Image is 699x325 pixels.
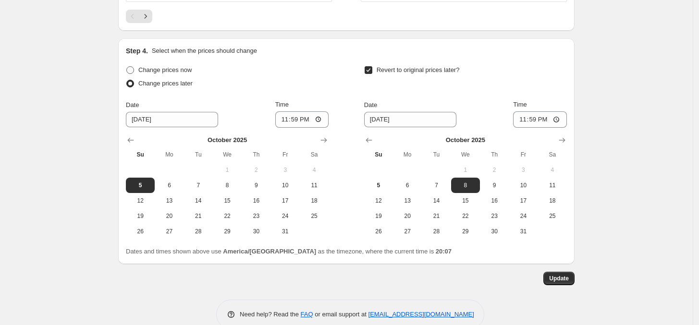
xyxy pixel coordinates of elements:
[217,151,238,158] span: We
[484,151,505,158] span: Th
[138,80,193,87] span: Change prices later
[126,224,155,239] button: Sunday October 26 2025
[422,224,451,239] button: Tuesday October 28 2025
[397,197,418,205] span: 13
[480,193,509,208] button: Thursday October 16 2025
[364,193,393,208] button: Sunday October 12 2025
[271,193,300,208] button: Friday October 17 2025
[275,151,296,158] span: Fr
[538,208,567,224] button: Saturday October 25 2025
[217,212,238,220] span: 22
[213,193,242,208] button: Wednesday October 15 2025
[455,181,476,189] span: 8
[126,147,155,162] th: Sunday
[271,208,300,224] button: Friday October 24 2025
[242,162,270,178] button: Thursday October 2 2025
[300,178,329,193] button: Saturday October 11 2025
[155,193,184,208] button: Monday October 13 2025
[275,212,296,220] span: 24
[217,181,238,189] span: 8
[426,197,447,205] span: 14
[549,275,569,282] span: Update
[271,162,300,178] button: Friday October 3 2025
[509,224,538,239] button: Friday October 31 2025
[422,193,451,208] button: Tuesday October 14 2025
[245,166,267,174] span: 2
[480,224,509,239] button: Thursday October 30 2025
[543,272,575,285] button: Update
[426,181,447,189] span: 7
[155,224,184,239] button: Monday October 27 2025
[130,228,151,235] span: 26
[451,162,480,178] button: Wednesday October 1 2025
[313,311,368,318] span: or email support at
[364,224,393,239] button: Sunday October 26 2025
[513,111,567,128] input: 12:00
[245,212,267,220] span: 23
[513,197,534,205] span: 17
[451,208,480,224] button: Wednesday October 22 2025
[300,162,329,178] button: Saturday October 4 2025
[304,197,325,205] span: 18
[397,212,418,220] span: 20
[368,311,474,318] a: [EMAIL_ADDRESS][DOMAIN_NAME]
[213,208,242,224] button: Wednesday October 22 2025
[393,147,422,162] th: Monday
[275,228,296,235] span: 31
[484,166,505,174] span: 2
[152,46,257,56] p: Select when the prices should change
[317,133,331,147] button: Show next month, November 2025
[484,181,505,189] span: 9
[242,193,270,208] button: Thursday October 16 2025
[377,66,460,73] span: Revert to original prices later?
[138,66,192,73] span: Change prices now
[217,197,238,205] span: 15
[126,112,218,127] input: 10/5/2025
[126,46,148,56] h2: Step 4.
[300,208,329,224] button: Saturday October 25 2025
[393,208,422,224] button: Monday October 20 2025
[271,224,300,239] button: Friday October 31 2025
[426,212,447,220] span: 21
[397,228,418,235] span: 27
[451,178,480,193] button: Wednesday October 8 2025
[213,162,242,178] button: Wednesday October 1 2025
[188,181,209,189] span: 7
[126,10,152,23] nav: Pagination
[364,178,393,193] button: Today Sunday October 5 2025
[188,151,209,158] span: Tu
[538,147,567,162] th: Saturday
[155,147,184,162] th: Monday
[275,197,296,205] span: 17
[538,193,567,208] button: Saturday October 18 2025
[422,208,451,224] button: Tuesday October 21 2025
[364,208,393,224] button: Sunday October 19 2025
[304,212,325,220] span: 25
[451,193,480,208] button: Wednesday October 15 2025
[139,10,152,23] button: Next
[301,311,313,318] a: FAQ
[130,212,151,220] span: 19
[245,197,267,205] span: 16
[451,224,480,239] button: Wednesday October 29 2025
[542,212,563,220] span: 25
[455,166,476,174] span: 1
[455,228,476,235] span: 29
[509,147,538,162] th: Friday
[368,228,389,235] span: 26
[275,101,289,108] span: Time
[538,162,567,178] button: Saturday October 4 2025
[155,208,184,224] button: Monday October 20 2025
[184,224,213,239] button: Tuesday October 28 2025
[397,181,418,189] span: 6
[555,133,569,147] button: Show next month, November 2025
[245,228,267,235] span: 30
[217,228,238,235] span: 29
[188,228,209,235] span: 28
[513,166,534,174] span: 3
[184,208,213,224] button: Tuesday October 21 2025
[245,151,267,158] span: Th
[397,151,418,158] span: Mo
[213,178,242,193] button: Wednesday October 8 2025
[242,147,270,162] th: Thursday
